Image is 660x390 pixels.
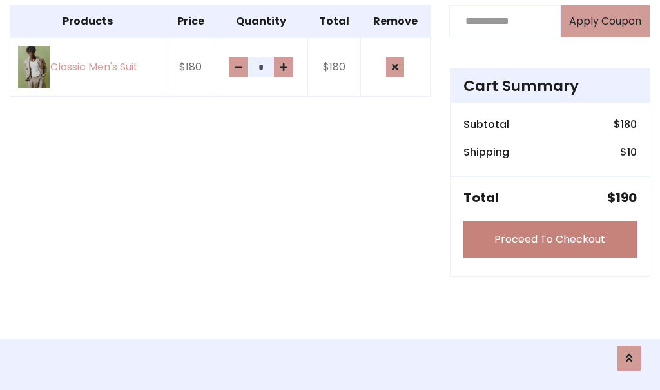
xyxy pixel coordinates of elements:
[360,5,430,37] th: Remove
[307,5,360,37] th: Total
[215,5,307,37] th: Quantity
[166,5,215,37] th: Price
[463,118,509,130] h6: Subtotal
[307,37,360,97] td: $180
[463,221,637,258] a: Proceed To Checkout
[614,118,637,130] h6: $
[463,190,499,205] h5: Total
[166,37,215,97] td: $180
[561,5,650,37] button: Apply Coupon
[620,146,637,158] h6: $
[621,117,637,132] span: 180
[627,145,637,159] span: 10
[616,189,637,207] span: 190
[463,77,637,95] h4: Cart Summary
[10,5,166,37] th: Products
[18,46,158,89] a: Classic Men's Suit
[607,190,637,205] h5: $
[463,146,509,158] h6: Shipping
